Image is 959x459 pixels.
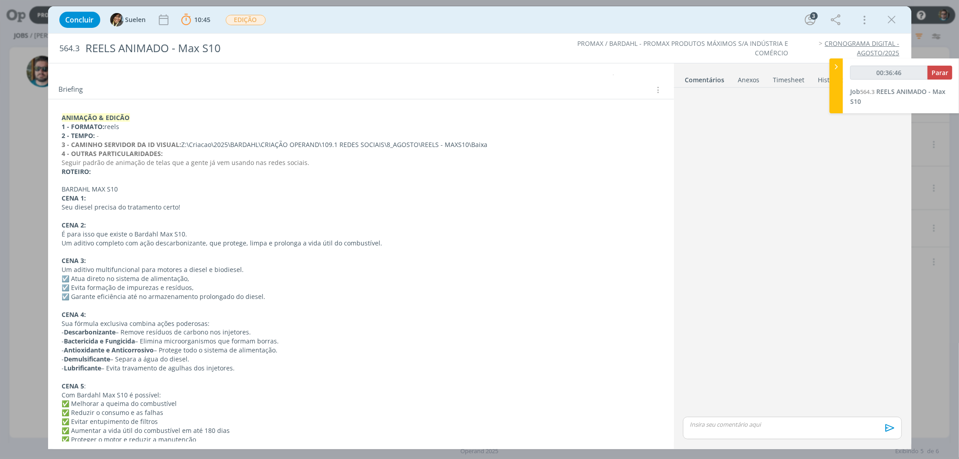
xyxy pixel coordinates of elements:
span: Suelen [125,17,146,23]
p: ☑️ Garante eficiência até no armazenamento prolongado do diesel. [62,292,660,301]
button: Concluir [59,12,100,28]
strong: Demulsificante [64,355,111,363]
strong: Lubrificante [64,364,102,372]
a: PROMAX / BARDAHL - PROMAX PRODUTOS MÁXIMOS S/A INDÚSTRIA E COMÉRCIO [577,39,788,57]
button: EDIÇÃO [225,14,266,26]
p: Sua fórmula exclusiva combina ações poderosas: [62,319,660,328]
span: 10:45 [195,15,211,24]
strong: ROTEIRO: [62,167,91,176]
p: - – Protege todo o sistema de alimentação. [62,346,660,355]
a: Histórico [818,71,845,85]
strong: 3 - CAMINHO SERVIDOR DA ID VISUAL: [62,140,182,149]
span: REELS ANIMADO - Max S10 [850,87,946,106]
div: dialog [48,6,911,449]
strong: CENA 4: [62,310,86,319]
p: ☑️ Evita formação de impurezas e resíduos, [62,283,660,292]
div: Anexos [738,76,760,85]
span: EDIÇÃO [226,15,266,25]
a: Job564.3REELS ANIMADO - Max S10 [850,87,946,106]
strong: 1 - FORMATO: [62,122,105,131]
p: - – Evita travamento de agulhas dos injetores. [62,364,660,373]
span: Tarefas [57,73,80,84]
div: REELS ANIMADO - Max S10 [82,37,546,59]
p: ☑️ Atua direto no sistema de alimentação, [62,274,660,283]
p: - – Separa a água do diesel. [62,355,660,364]
p: Com Bardahl Max S10 é possível: [62,391,660,400]
p: reels [62,122,660,131]
img: S [110,13,124,27]
p: ✅ Evitar entupimento de filtros [62,417,660,426]
strong: 2 - TEMPO: [62,131,95,140]
button: Parar [928,66,952,80]
p: : [62,382,660,391]
strong: CENA 5 [62,382,85,390]
span: Briefing [59,84,83,96]
p: - – Elimina microorganismos que formam borras. [62,337,660,346]
button: SSuelen [110,13,146,27]
a: CRONOGRAMA DIGITAL - AGOSTO/2025 [825,39,900,57]
strong: CENA 3: [62,256,86,265]
strong: 4 - OUTRAS PARTICULARIDADES: [62,149,163,158]
strong: CENA 1: [62,194,86,202]
strong: Descarbonizante [64,328,116,336]
p: ✅ Reduzir o consumo e as falhas [62,408,660,417]
p: Um aditivo multifuncional para motores a diesel e biodiesel. [62,265,660,274]
strong: CENA 2: [62,221,86,229]
a: Comentários [685,71,725,85]
span: Parar [932,68,948,77]
span: Concluir [66,16,94,23]
button: 10:45 [179,13,213,27]
p: BARDAHL MAX S10 [62,185,660,194]
strong: Bactericida e Fungicida [64,337,135,345]
p: Um aditivo completo com ação descarbonizante, que protege, limpa e prolonga a vida útil do combus... [62,239,660,248]
p: Z:\Criacao\2025\BARDAHL\CRIAÇÃO OPERAND\109.1 REDES SOCIAIS\8_AGOSTO\REELS - MAXS10\Baixa [62,140,660,149]
p: ✅ Aumentar a vida útil do combustível em até 180 dias [62,426,660,435]
span: 564.3 [60,44,80,53]
span: 564.3 [860,88,874,96]
p: É para isso que existe o Bardahl Max S10. [62,230,660,239]
strong: ANIMAÇÃO & EDICÃO [62,113,130,122]
div: 3 [810,12,818,20]
span: - [97,131,99,140]
a: Timesheet [773,71,805,85]
p: - – Remove resíduos de carbono nos injetores. [62,328,660,337]
span: Seguir padrão de animação de telas que a gente já vem usando nas redes sociais. [62,158,310,167]
strong: Antioxidante e Anticorrosivo [64,346,154,354]
button: 3 [803,13,817,27]
p: Seu diesel precisa do tratamento certo! [62,203,660,212]
p: ✅ Melhorar a queima do combustível [62,399,660,408]
p: ✅ Proteger o motor e reduzir a manutenção [62,435,660,444]
img: arrow-down-up.svg [611,75,618,83]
